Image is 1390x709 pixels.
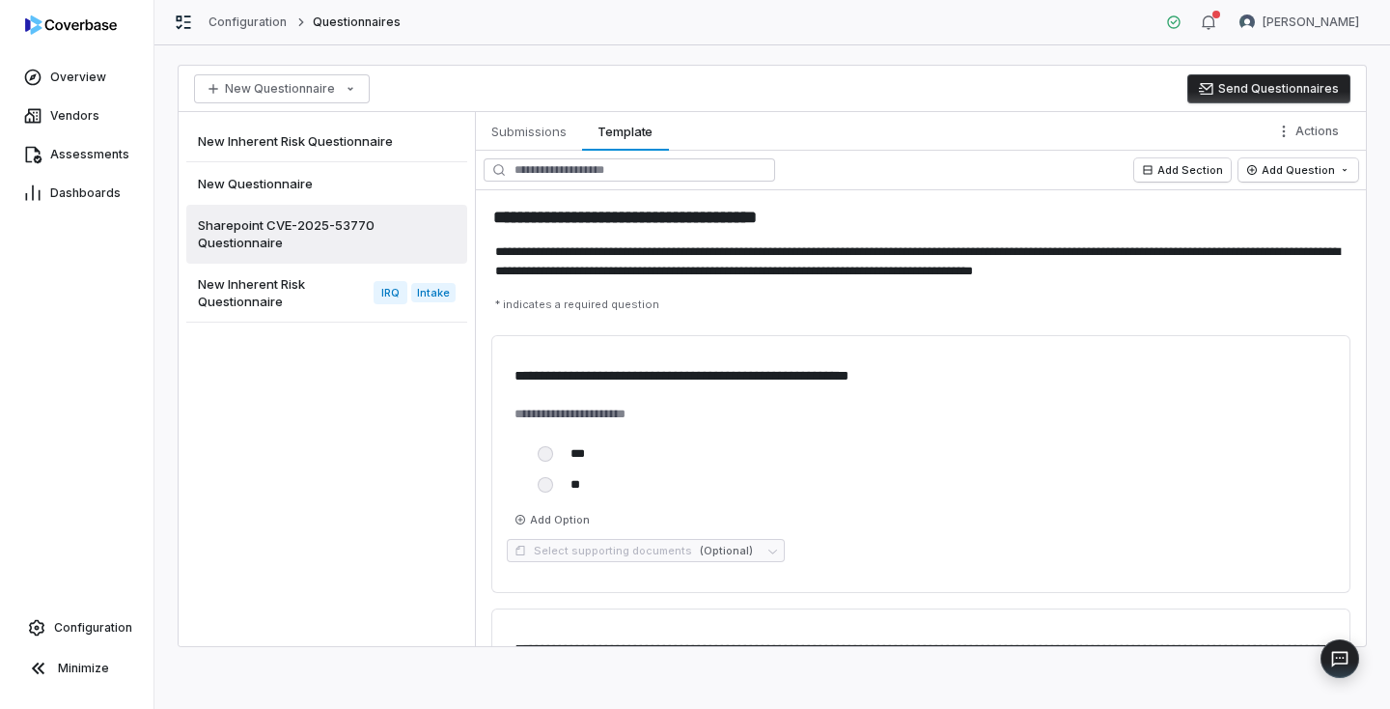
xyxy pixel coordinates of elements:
span: Configuration [54,620,132,636]
a: New Inherent Risk Questionnaire [186,120,467,162]
span: [PERSON_NAME] [1263,14,1359,30]
span: New Questionnaire [198,175,313,192]
span: Sharepoint CVE-2025-53770 Questionnaire [198,216,448,251]
a: Configuration [208,14,288,30]
button: Minimize [8,649,146,688]
span: Assessments [50,147,129,162]
button: Add Section [1134,158,1231,182]
span: IRQ [374,281,407,304]
a: New Questionnaire [186,162,467,205]
a: Vendors [4,99,150,133]
span: Minimize [58,661,109,676]
a: Sharepoint CVE-2025-53770 Questionnaire [186,205,467,264]
button: More actions [1270,117,1350,146]
img: logo-D7KZi-bG.svg [25,15,117,35]
a: Assessments [4,137,150,172]
a: Dashboards [4,176,150,211]
a: New Inherent Risk QuestionnaireIRQIntake [186,264,467,323]
span: New Inherent Risk Questionnaire [198,275,366,310]
button: New Questionnaire [194,74,370,103]
span: Questionnaires [313,14,402,30]
span: Vendors [50,108,99,124]
span: Overview [50,70,106,85]
a: Configuration [8,610,146,645]
button: Add Question [1238,158,1358,182]
p: * indicates a required question [487,290,1354,320]
img: Daniel Aranibar avatar [1239,14,1255,30]
span: Dashboards [50,185,121,201]
span: Intake [411,283,456,302]
button: Daniel Aranibar avatar[PERSON_NAME] [1228,8,1371,37]
a: Overview [4,60,150,95]
button: Send Questionnaires [1187,74,1350,103]
span: Submissions [484,119,574,144]
span: New Inherent Risk Questionnaire [198,132,393,150]
button: Add Option [507,508,598,531]
span: Template [590,119,660,144]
